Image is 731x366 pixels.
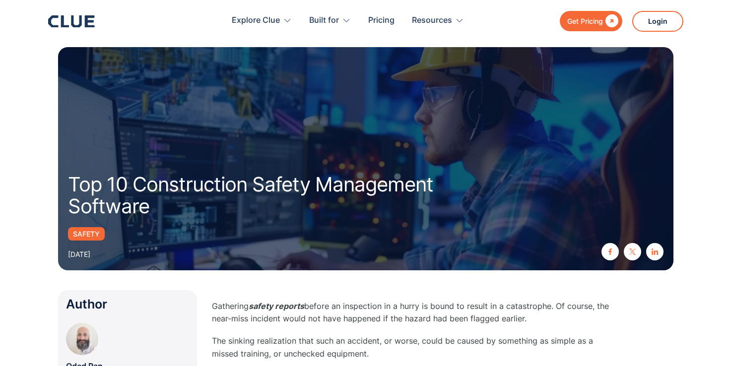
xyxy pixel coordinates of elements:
img: linkedin icon [652,248,658,255]
a: Pricing [368,5,395,36]
div: [DATE] [68,248,90,260]
em: safety reports [249,301,304,311]
img: facebook icon [607,248,613,255]
img: Oded Ran [66,323,98,355]
div:  [603,15,618,27]
p: Gathering before an inspection in a hurry is bound to result in a catastrophe. Of course, the nea... [212,300,609,325]
div: Built for [309,5,351,36]
div: Get Pricing [567,15,603,27]
div: Resources [412,5,464,36]
div: Resources [412,5,452,36]
div: Explore Clue [232,5,292,36]
div: Explore Clue [232,5,280,36]
a: Login [632,11,683,32]
p: The sinking realization that such an accident, or worse, could be caused by something as simple a... [212,335,609,360]
a: Get Pricing [560,11,622,31]
div: Author [66,298,189,310]
a: Safety [68,227,105,241]
div: Built for [309,5,339,36]
img: twitter X icon [629,248,636,255]
h1: Top 10 Construction Safety Management Software [68,174,485,217]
